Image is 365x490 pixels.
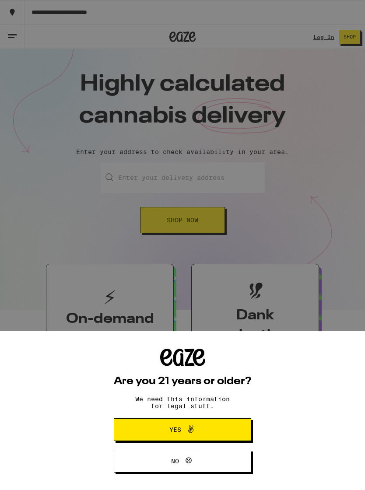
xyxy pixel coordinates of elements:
[128,395,237,409] p: We need this information for legal stuff.
[114,450,251,472] button: No
[171,458,179,464] span: No
[169,427,181,433] span: Yes
[114,418,251,441] button: Yes
[114,376,251,387] h2: Are you 21 years or older?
